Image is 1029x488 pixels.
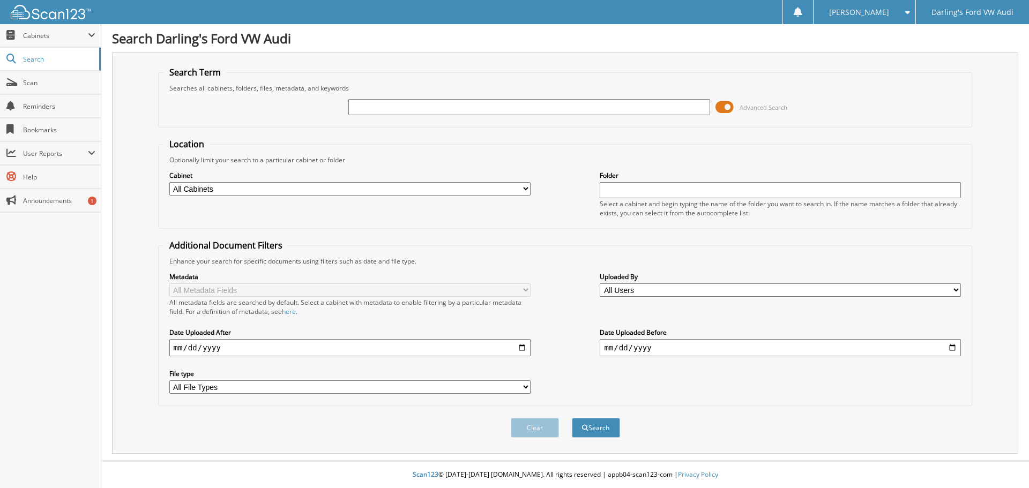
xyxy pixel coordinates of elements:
input: start [169,339,531,356]
label: Metadata [169,272,531,281]
button: Clear [511,418,559,438]
label: Uploaded By [600,272,961,281]
label: File type [169,369,531,378]
span: Reminders [23,102,95,111]
label: Date Uploaded After [169,328,531,337]
legend: Additional Document Filters [164,239,288,251]
span: Help [23,172,95,182]
label: Folder [600,171,961,180]
span: Cabinets [23,31,88,40]
label: Date Uploaded Before [600,328,961,337]
label: Cabinet [169,171,531,180]
span: Bookmarks [23,125,95,134]
span: Search [23,55,94,64]
span: Advanced Search [740,103,787,111]
span: User Reports [23,149,88,158]
span: Scan123 [413,470,438,479]
div: © [DATE]-[DATE] [DOMAIN_NAME]. All rights reserved | appb04-scan123-com | [101,462,1029,488]
span: [PERSON_NAME] [829,9,889,16]
span: Darling's Ford VW Audi [931,9,1013,16]
a: here [282,307,296,316]
div: Enhance your search for specific documents using filters such as date and file type. [164,257,967,266]
div: 1 [88,197,96,205]
legend: Location [164,138,210,150]
h1: Search Darling's Ford VW Audi [112,29,1018,47]
a: Privacy Policy [678,470,718,479]
img: scan123-logo-white.svg [11,5,91,19]
legend: Search Term [164,66,226,78]
div: Optionally limit your search to a particular cabinet or folder [164,155,967,164]
span: Scan [23,78,95,87]
div: Select a cabinet and begin typing the name of the folder you want to search in. If the name match... [600,199,961,217]
button: Search [572,418,620,438]
input: end [600,339,961,356]
div: All metadata fields are searched by default. Select a cabinet with metadata to enable filtering b... [169,298,531,316]
span: Announcements [23,196,95,205]
div: Searches all cabinets, folders, files, metadata, and keywords [164,84,967,93]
